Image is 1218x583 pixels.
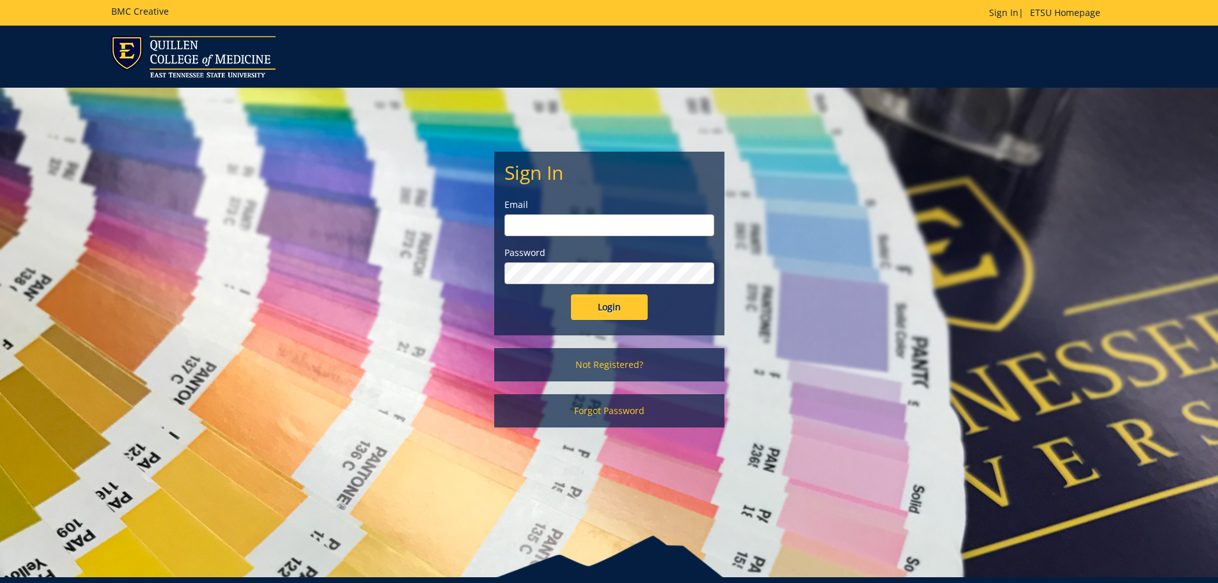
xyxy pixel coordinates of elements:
label: Email [504,198,714,211]
h2: Sign In [504,162,714,183]
img: ETSU logo [111,36,276,77]
a: ETSU Homepage [1024,6,1107,19]
label: Password [504,246,714,259]
a: Not Registered? [494,348,724,381]
a: Sign In [989,6,1019,19]
h5: BMC Creative [111,6,169,16]
p: | [989,6,1107,19]
input: Login [571,294,648,320]
a: Forgot Password [494,394,724,427]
